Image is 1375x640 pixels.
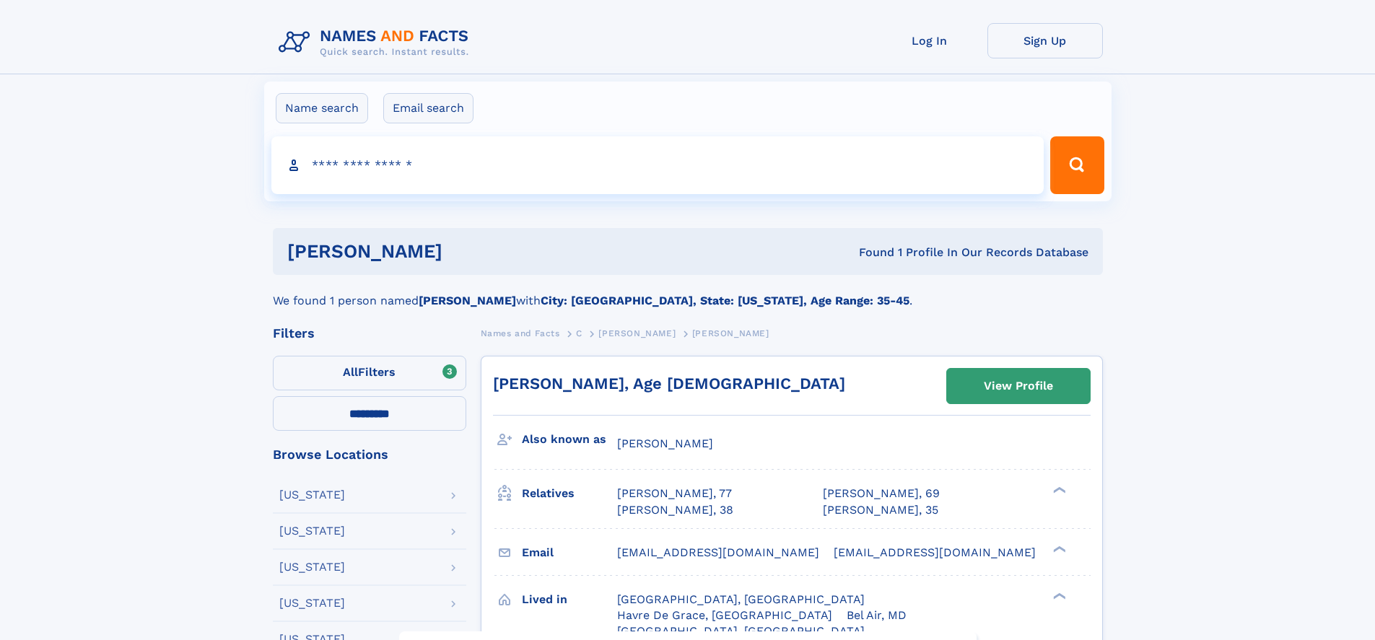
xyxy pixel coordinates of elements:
span: [GEOGRAPHIC_DATA], [GEOGRAPHIC_DATA] [617,592,865,606]
h3: Email [522,540,617,565]
div: ❯ [1049,591,1067,600]
span: [EMAIL_ADDRESS][DOMAIN_NAME] [834,545,1036,559]
a: [PERSON_NAME], 38 [617,502,733,518]
span: Bel Air, MD [847,608,907,622]
span: [EMAIL_ADDRESS][DOMAIN_NAME] [617,545,819,559]
label: Email search [383,93,473,123]
a: [PERSON_NAME], Age [DEMOGRAPHIC_DATA] [493,374,845,393]
div: View Profile [984,369,1053,403]
div: [US_STATE] [279,489,345,501]
div: [US_STATE] [279,561,345,573]
button: Search Button [1050,136,1104,194]
a: [PERSON_NAME] [598,324,676,342]
a: Sign Up [987,23,1103,58]
span: [PERSON_NAME] [617,437,713,450]
div: We found 1 person named with . [273,275,1103,310]
h3: Also known as [522,427,617,452]
div: Filters [273,327,466,340]
div: Found 1 Profile In Our Records Database [650,245,1088,260]
b: City: [GEOGRAPHIC_DATA], State: [US_STATE], Age Range: 35-45 [541,294,909,307]
h3: Lived in [522,587,617,612]
span: [PERSON_NAME] [598,328,676,338]
div: ❯ [1049,544,1067,553]
label: Filters [273,356,466,390]
span: [PERSON_NAME] [692,328,769,338]
span: All [343,365,358,379]
h1: [PERSON_NAME] [287,242,651,260]
h3: Relatives [522,481,617,506]
a: Log In [872,23,987,58]
b: [PERSON_NAME] [419,294,516,307]
div: [US_STATE] [279,525,345,537]
a: [PERSON_NAME], 69 [823,486,940,501]
label: Name search [276,93,368,123]
span: Havre De Grace, [GEOGRAPHIC_DATA] [617,608,832,622]
input: search input [271,136,1044,194]
img: Logo Names and Facts [273,23,481,62]
div: ❯ [1049,486,1067,495]
div: Browse Locations [273,448,466,461]
a: View Profile [947,369,1090,403]
div: [US_STATE] [279,597,345,609]
a: Names and Facts [481,324,560,342]
span: [GEOGRAPHIC_DATA], [GEOGRAPHIC_DATA] [617,624,865,638]
a: C [576,324,582,342]
a: [PERSON_NAME], 35 [823,502,938,518]
a: [PERSON_NAME], 77 [617,486,732,501]
span: C [576,328,582,338]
